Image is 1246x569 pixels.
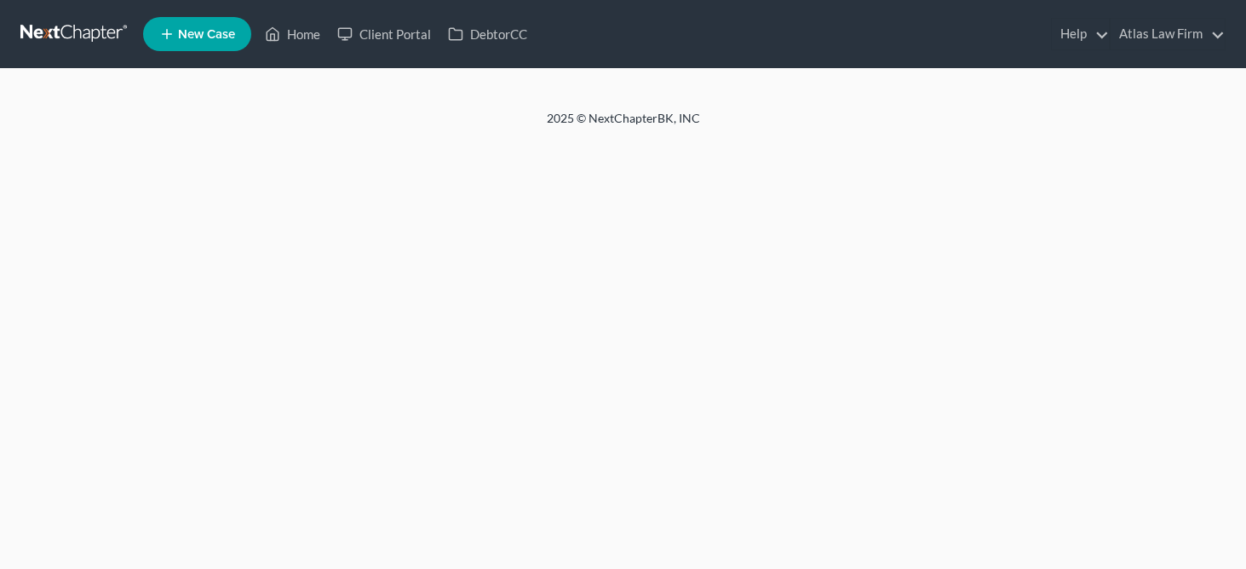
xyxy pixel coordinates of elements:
a: DebtorCC [439,19,536,49]
div: 2025 © NextChapterBK, INC [138,110,1109,141]
a: Atlas Law Firm [1111,19,1225,49]
a: Client Portal [329,19,439,49]
new-legal-case-button: New Case [143,17,251,51]
a: Home [256,19,329,49]
a: Help [1052,19,1109,49]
